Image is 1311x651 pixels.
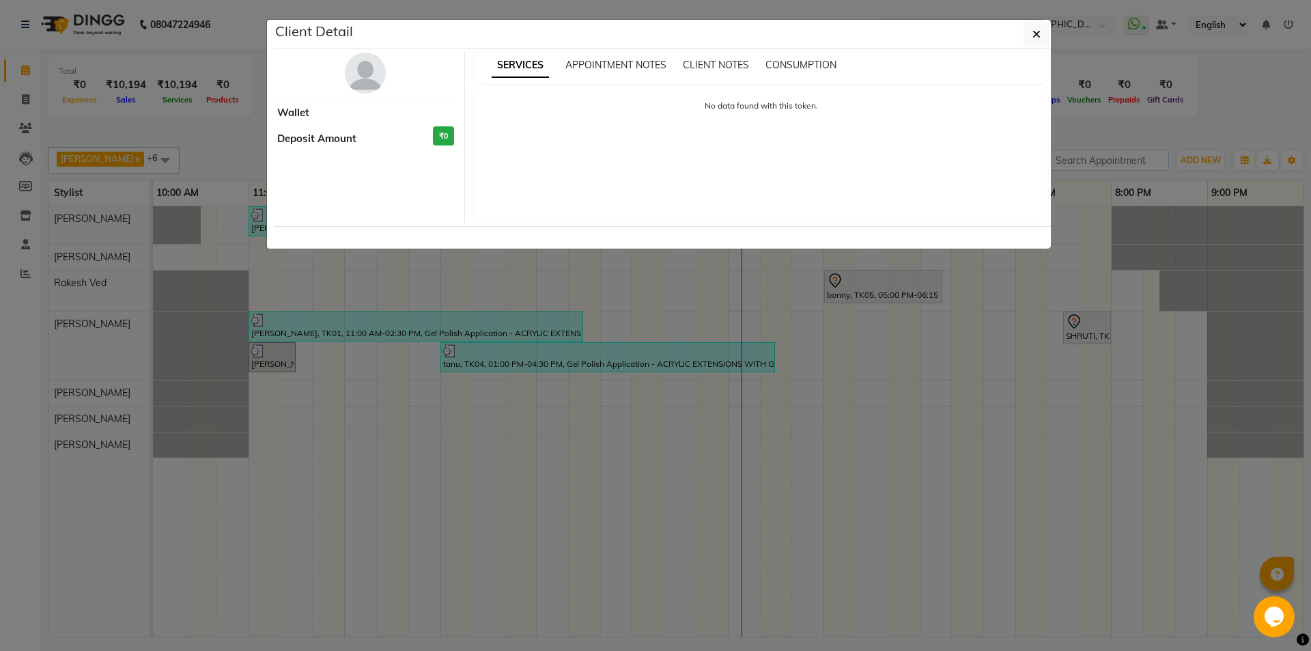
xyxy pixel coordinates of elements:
[345,53,386,94] img: avatar
[1254,596,1297,637] iframe: chat widget
[277,105,309,121] span: Wallet
[277,131,356,147] span: Deposit Amount
[565,59,666,71] span: APPOINTMENT NOTES
[765,59,836,71] span: CONSUMPTION
[683,59,749,71] span: CLIENT NOTES
[433,126,454,146] h3: ₹0
[492,53,549,78] span: SERVICES
[489,100,1034,112] p: No data found with this token.
[275,21,353,42] h5: Client Detail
